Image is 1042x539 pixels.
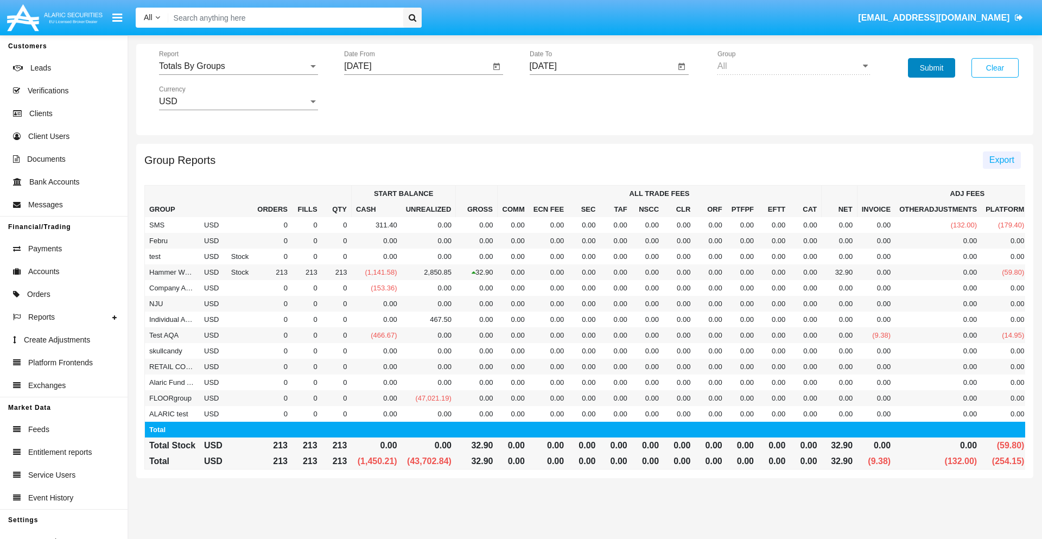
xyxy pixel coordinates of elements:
td: 0.00 [895,296,981,312]
td: 0.00 [790,280,821,296]
span: Exchanges [28,380,66,391]
td: 0.00 [758,375,790,390]
td: 0.00 [351,233,401,249]
td: USD [200,312,227,327]
td: 0.00 [568,280,600,296]
td: 0.00 [351,343,401,359]
td: 0.00 [895,359,981,375]
td: 0.00 [758,296,790,312]
td: 0.00 [857,343,895,359]
td: 0 [322,249,352,264]
td: 467.50 [402,312,456,327]
td: 0 [253,233,292,249]
td: 0.00 [695,327,726,343]
td: 0.00 [857,280,895,296]
td: 0.00 [568,296,600,312]
td: 0.00 [529,233,568,249]
td: 0.00 [568,312,600,327]
td: 0.00 [727,327,758,343]
span: Create Adjustments [24,334,90,346]
td: NJU [145,296,200,312]
a: [EMAIL_ADDRESS][DOMAIN_NAME] [853,3,1028,33]
td: 0 [322,217,352,233]
td: 0.00 [895,264,981,280]
td: 0.00 [600,217,631,233]
td: 0.00 [402,249,456,264]
td: 0 [253,280,292,296]
td: (153.36) [351,280,401,296]
th: EFTT [758,201,790,217]
td: 0.00 [456,343,498,359]
td: 0.00 [895,343,981,359]
span: Service Users [28,470,75,481]
td: 0.00 [981,312,1028,327]
td: 0.00 [758,343,790,359]
td: 0.00 [822,280,857,296]
td: 0 [322,327,352,343]
span: Entitlement reports [28,447,92,458]
th: Taf [600,201,631,217]
input: Search [168,8,399,28]
td: 0.00 [632,280,663,296]
td: 0.00 [758,359,790,375]
td: 0.00 [663,280,695,296]
span: USD [159,97,177,106]
td: 0.00 [790,327,821,343]
td: 0.00 [402,375,456,390]
td: 0.00 [529,217,568,233]
td: skullcandy [145,343,200,359]
td: 0.00 [790,296,821,312]
td: 0.00 [981,280,1028,296]
td: Alaric Fund Accounts [145,375,200,390]
th: Cash [351,201,401,217]
td: 0.00 [600,280,631,296]
span: Leads [30,62,51,74]
th: ORF [695,201,726,217]
td: 0.00 [758,280,790,296]
td: (132.00) [895,217,981,233]
td: 0 [292,343,322,359]
td: 0.00 [497,375,529,390]
td: 0.00 [632,343,663,359]
td: (1,141.58) [351,264,401,280]
td: 0.00 [497,217,529,233]
td: 0.00 [632,296,663,312]
th: platform [981,201,1028,217]
td: 0 [253,359,292,375]
td: 213 [292,264,322,280]
td: 0 [253,217,292,233]
td: 32.90 [456,264,498,280]
td: 0.00 [822,296,857,312]
img: Logo image [5,2,104,34]
td: SMS [145,217,200,233]
td: 0.00 [790,343,821,359]
td: 0.00 [600,296,631,312]
td: 0.00 [351,375,401,390]
td: 0.00 [600,264,631,280]
th: All Trade Fees [497,186,821,202]
td: 0 [253,312,292,327]
td: 0.00 [981,296,1028,312]
td: 0.00 [402,217,456,233]
td: 0.00 [600,312,631,327]
button: Submit [908,58,955,78]
th: Start Balance [351,186,456,202]
td: 0.00 [497,233,529,249]
td: 0.00 [857,264,895,280]
span: Documents [27,154,66,165]
td: 0.00 [981,343,1028,359]
th: Gross [456,186,498,218]
td: 0 [322,343,352,359]
td: 0.00 [497,296,529,312]
th: NSCC [632,201,663,217]
td: 0.00 [600,375,631,390]
td: 0.00 [822,359,857,375]
td: 0 [292,359,322,375]
td: 0.00 [402,359,456,375]
td: 0.00 [895,249,981,264]
td: 0.00 [790,233,821,249]
td: (9.38) [857,327,895,343]
td: 0.00 [497,312,529,327]
span: Accounts [28,266,60,277]
td: Stock [227,264,253,280]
